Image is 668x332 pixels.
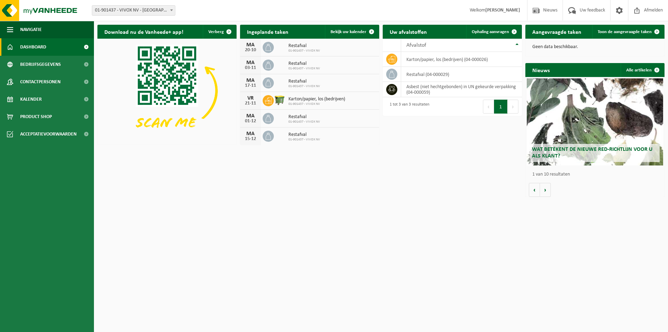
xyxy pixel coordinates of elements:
a: Wat betekent de nieuwe RED-richtlijn voor u als klant? [527,78,663,165]
span: 01-901437 - VIVOX NV [288,67,320,71]
div: 21-11 [244,101,257,106]
span: Ophaling aanvragen [472,30,509,34]
span: Restafval [288,132,320,138]
span: Restafval [288,114,320,120]
span: Navigatie [20,21,42,38]
strong: [PERSON_NAME] [485,8,520,13]
a: Toon de aangevraagde taken [592,25,664,39]
span: Bedrijfsgegevens [20,56,61,73]
span: Verberg [208,30,224,34]
span: Kalender [20,91,42,108]
span: 01-901437 - VIVOX NV [288,102,345,106]
a: Alle artikelen [621,63,664,77]
div: 15-12 [244,137,257,141]
span: Karton/papier, los (bedrijven) [288,96,345,102]
div: MA [244,131,257,137]
p: 1 van 10 resultaten [532,172,661,177]
td: restafval (04-000029) [401,67,522,82]
h2: Uw afvalstoffen [383,25,434,38]
div: MA [244,78,257,83]
h2: Nieuws [525,63,557,77]
span: Restafval [288,43,320,49]
span: Restafval [288,61,320,67]
div: 17-11 [244,83,257,88]
div: 20-10 [244,48,257,53]
td: asbest (niet hechtgebonden) in UN gekeurde verpakking (04-000059) [401,82,522,97]
span: Contactpersonen [20,73,61,91]
button: Volgende [540,183,551,197]
img: Download de VHEPlus App [97,39,237,143]
span: Product Shop [20,108,52,125]
span: 01-901437 - VIVOX NV [288,49,320,53]
div: MA [244,113,257,119]
div: MA [244,42,257,48]
td: karton/papier, los (bedrijven) (04-000026) [401,52,522,67]
a: Ophaling aanvragen [466,25,521,39]
button: Next [508,100,518,114]
span: Acceptatievoorwaarden [20,125,77,143]
h2: Download nu de Vanheede+ app! [97,25,190,38]
button: Previous [483,100,494,114]
div: 1 tot 3 van 3 resultaten [386,99,429,114]
button: Vorige [529,183,540,197]
button: Verberg [203,25,236,39]
span: 01-901437 - VIVOX NV [288,138,320,142]
span: 01-901437 - VIVOX NV [288,84,320,88]
span: Restafval [288,79,320,84]
h2: Aangevraagde taken [525,25,588,38]
img: WB-1100-HPE-GN-50 [274,94,286,106]
button: 1 [494,100,508,114]
p: Geen data beschikbaar. [532,45,658,49]
div: VR [244,95,257,101]
div: 01-12 [244,119,257,124]
div: 03-11 [244,65,257,70]
span: Bekijk uw kalender [331,30,366,34]
a: Bekijk uw kalender [325,25,379,39]
span: Toon de aangevraagde taken [598,30,652,34]
span: Wat betekent de nieuwe RED-richtlijn voor u als klant? [532,147,652,159]
span: Dashboard [20,38,46,56]
span: 01-901437 - VIVOX NV [288,120,320,124]
div: MA [244,60,257,65]
span: Afvalstof [406,43,426,48]
h2: Ingeplande taken [240,25,295,38]
span: 01-901437 - VIVOX NV - HARELBEKE [92,5,175,16]
iframe: chat widget [3,317,116,332]
span: 01-901437 - VIVOX NV - HARELBEKE [92,6,175,15]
